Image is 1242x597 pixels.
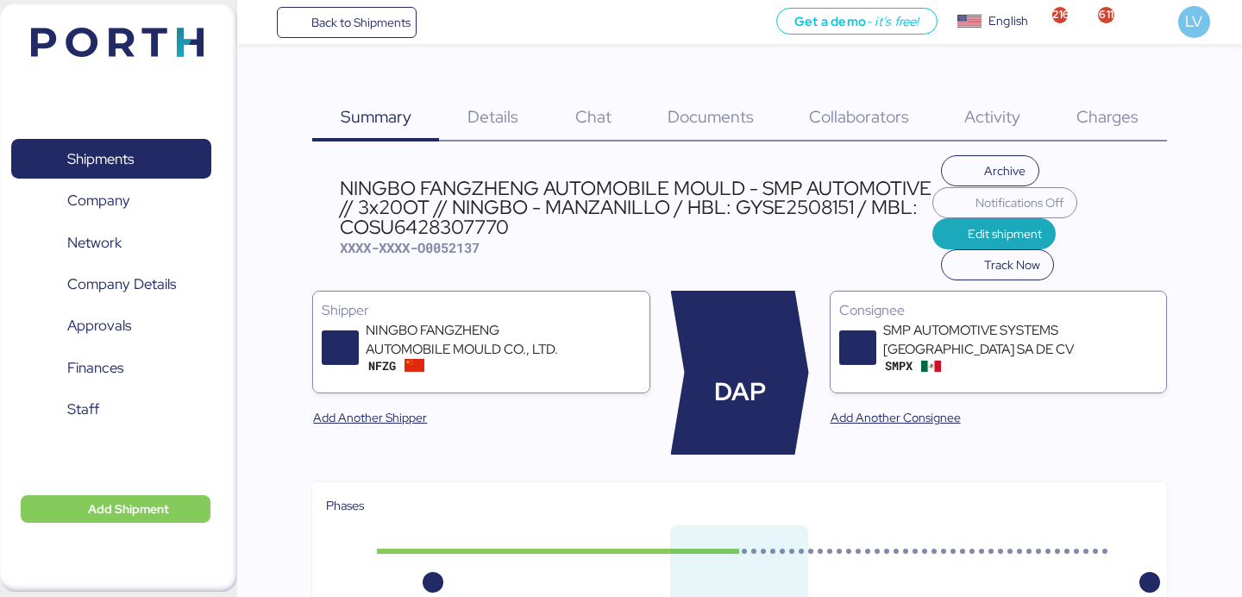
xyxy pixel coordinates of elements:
[67,313,131,338] span: Approvals
[67,188,130,213] span: Company
[340,239,480,256] span: XXXX-XXXX-O0052137
[831,407,961,428] span: Add Another Consignee
[313,407,427,428] span: Add Another Shipper
[941,155,1039,186] button: Archive
[11,265,211,305] a: Company Details
[322,300,640,321] div: Shipper
[809,105,909,128] span: Collaborators
[299,402,441,433] button: Add Another Shipper
[88,499,169,519] span: Add Shipment
[964,105,1020,128] span: Activity
[11,223,211,262] a: Network
[340,179,933,236] div: NINGBO FANGZHENG AUTOMOBILE MOULD - SMP AUTOMOTIVE // 3x20OT // NINGBO - MANZANILLO / HBL: GYSE25...
[932,187,1077,218] button: Notifications Off
[277,7,417,38] a: Back to Shipments
[1076,105,1138,128] span: Charges
[248,8,277,37] button: Menu
[366,321,573,359] div: NINGBO FANGZHENG AUTOMOBILE MOULD CO., LTD.
[67,397,99,422] span: Staff
[341,105,411,128] span: Summary
[311,12,411,33] span: Back to Shipments
[975,192,1063,213] span: Notifications Off
[11,349,211,388] a: Finances
[467,105,518,128] span: Details
[11,390,211,430] a: Staff
[968,223,1042,244] span: Edit shipment
[21,495,210,523] button: Add Shipment
[67,230,122,255] span: Network
[714,374,766,411] span: DAP
[668,105,754,128] span: Documents
[1185,10,1202,33] span: LV
[984,160,1026,181] span: Archive
[988,12,1028,30] div: English
[575,105,612,128] span: Chat
[941,249,1054,280] button: Track Now
[839,300,1157,321] div: Consignee
[11,139,211,179] a: Shipments
[67,272,176,297] span: Company Details
[326,496,1152,515] div: Phases
[932,218,1056,249] button: Edit shipment
[984,255,1040,275] span: Track Now
[11,306,211,346] a: Approvals
[817,402,975,433] button: Add Another Consignee
[67,355,123,380] span: Finances
[11,181,211,221] a: Company
[67,147,134,172] span: Shipments
[883,321,1090,359] div: SMP AUTOMOTIVE SYSTEMS [GEOGRAPHIC_DATA] SA DE CV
